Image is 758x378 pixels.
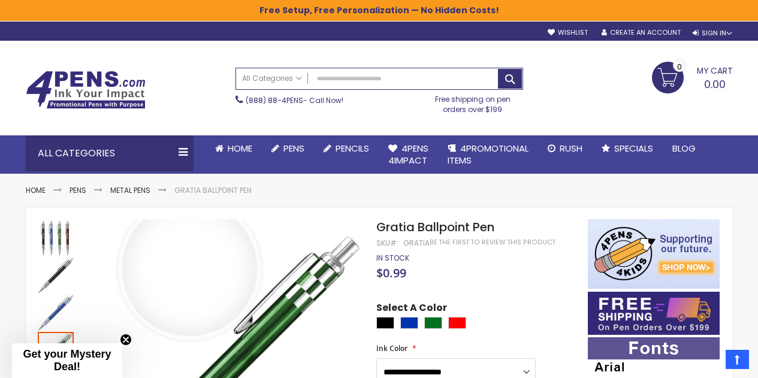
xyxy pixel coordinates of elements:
span: $0.99 [376,265,406,281]
a: Specials [592,135,663,162]
span: Get your Mystery Deal! [23,348,111,373]
a: Rush [538,135,592,162]
div: All Categories [26,135,194,171]
span: - Call Now! [246,95,343,105]
span: Pens [283,142,304,155]
a: Wishlist [548,28,588,37]
img: Gratia Ballpoint Pen [38,258,74,294]
a: (888) 88-4PENS [246,95,303,105]
img: Gratia Ballpoint Pen [38,295,74,331]
button: Close teaser [120,334,132,346]
a: Home [206,135,262,162]
a: 4Pens4impact [379,135,438,174]
a: Pens [262,135,314,162]
div: Sign In [693,29,732,38]
li: Gratia Ballpoint Pen [174,186,252,195]
div: Gratia [403,238,430,248]
span: Specials [614,142,653,155]
img: 4pens 4 kids [588,219,720,289]
span: 4PROMOTIONAL ITEMS [448,142,529,167]
span: In stock [376,253,409,263]
strong: SKU [376,238,398,248]
div: Gratia Ballpoint Pen [38,294,75,331]
img: Gratia Ballpoint Pen [38,220,74,256]
a: Pencils [314,135,379,162]
span: Ink Color [376,343,407,353]
a: Top [726,350,749,369]
span: 0.00 [704,77,726,92]
a: Pens [70,185,86,195]
a: All Categories [236,68,308,88]
div: Get your Mystery Deal!Close teaser [12,343,122,378]
img: Free shipping on orders over $199 [588,292,720,335]
div: Gratia Ballpoint Pen [38,219,75,256]
a: Be the first to review this product [430,238,555,247]
span: Blog [672,142,696,155]
a: Home [26,185,46,195]
div: Red [448,317,466,329]
a: Create an Account [602,28,681,37]
span: 4Pens 4impact [388,142,428,167]
div: Black [376,317,394,329]
div: Free shipping on pen orders over $199 [422,90,523,114]
div: Gratia Ballpoint Pen [38,256,75,294]
div: Gratia Ballpoint Pen [38,331,75,368]
span: 0 [677,61,682,72]
div: Availability [376,253,409,263]
div: Green [424,317,442,329]
a: 4PROMOTIONALITEMS [438,135,538,174]
a: Metal Pens [110,185,150,195]
span: Home [228,142,252,155]
span: Select A Color [376,301,447,317]
img: 4Pens Custom Pens and Promotional Products [26,71,146,109]
span: All Categories [242,74,302,83]
span: Pencils [336,142,369,155]
a: 0.00 0 [652,62,733,92]
a: Blog [663,135,705,162]
span: Rush [560,142,582,155]
div: Blue [400,317,418,329]
span: Gratia Ballpoint Pen [376,219,494,235]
